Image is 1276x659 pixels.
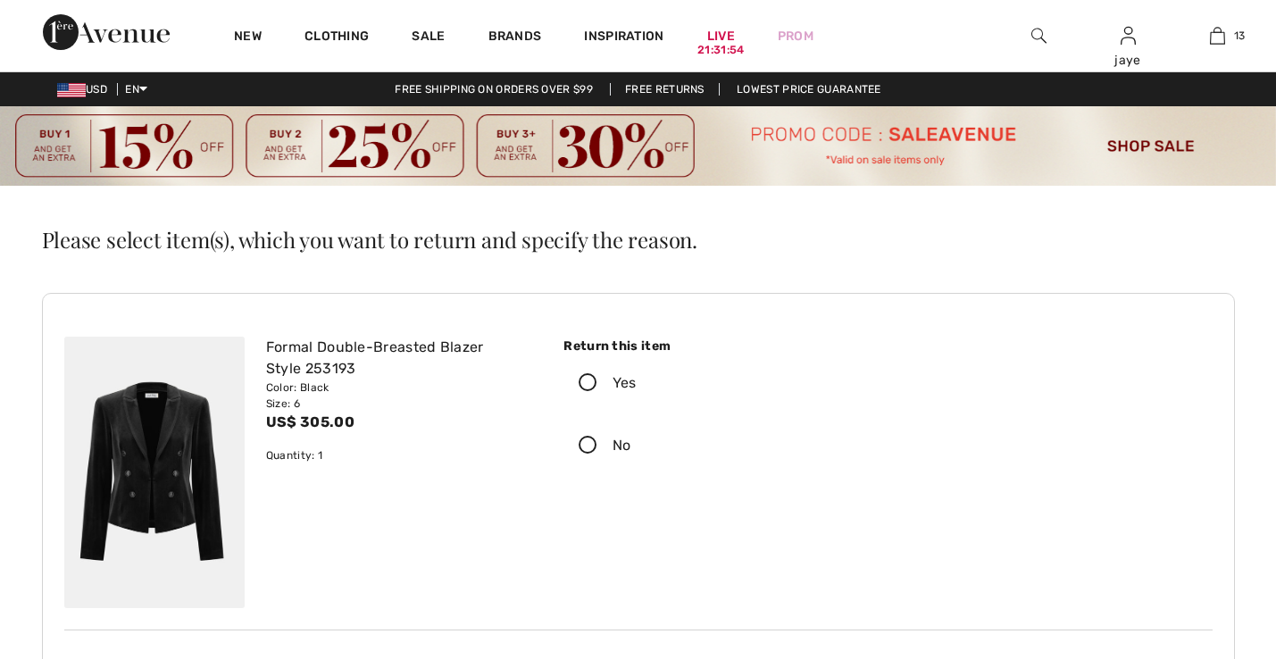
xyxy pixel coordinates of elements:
a: Prom [778,27,813,46]
a: Clothing [304,29,369,47]
label: No [563,418,866,473]
div: Return this item [563,337,866,355]
span: 13 [1234,28,1246,44]
a: Sale [412,29,445,47]
a: 13 [1173,25,1261,46]
div: US$ 305.00 [266,412,532,433]
a: Sign In [1121,27,1136,44]
a: Free shipping on orders over $99 [380,83,607,96]
h2: Please select item(s), which you want to return and specify the reason. [42,229,1235,250]
a: Free Returns [610,83,720,96]
div: 21:31:54 [697,42,744,59]
a: Brands [488,29,542,47]
img: My Bag [1210,25,1225,46]
span: Inspiration [584,29,663,47]
a: New [234,29,262,47]
img: 1ère Avenue [43,14,170,50]
span: EN [125,83,147,96]
div: jaye [1084,51,1172,70]
div: Formal Double-Breasted Blazer Style 253193 [266,337,532,380]
img: My Info [1121,25,1136,46]
div: Size: 6 [266,396,532,412]
a: Live21:31:54 [707,27,735,46]
img: search the website [1031,25,1047,46]
a: Lowest Price Guarantee [722,83,896,96]
img: US Dollar [57,83,86,97]
div: Color: Black [266,380,532,396]
span: USD [57,83,114,96]
img: joseph-ribkoff-jackets-blazers-khaki_253193b_1_6df7_search.jpg [64,337,245,607]
label: Yes [563,355,866,411]
div: Quantity: 1 [266,447,532,463]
